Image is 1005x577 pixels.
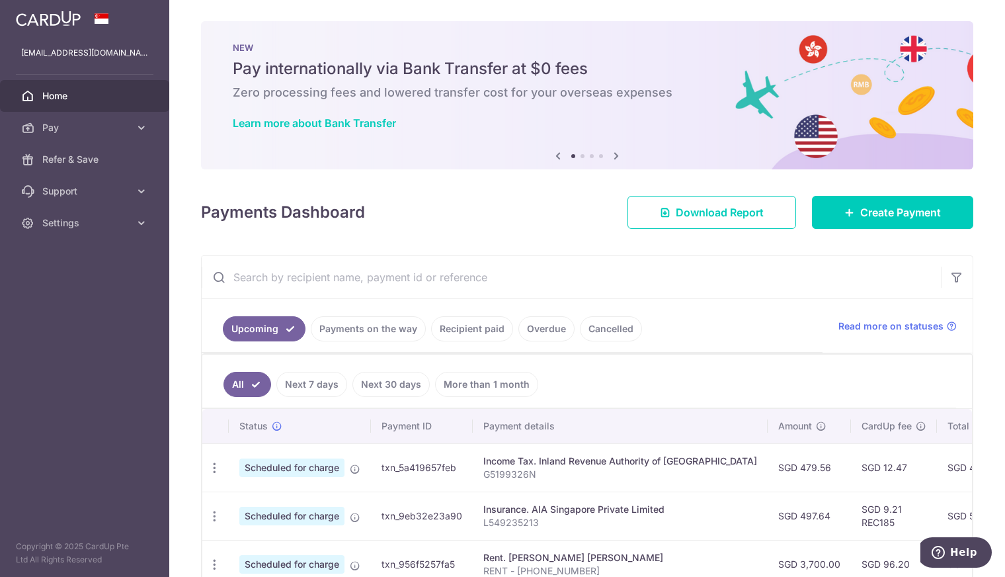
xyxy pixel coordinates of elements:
[778,420,812,433] span: Amount
[233,42,942,53] p: NEW
[239,459,344,477] span: Scheduled for charge
[862,420,912,433] span: CardUp fee
[202,256,941,298] input: Search by recipient name, payment id or reference
[676,204,764,220] span: Download Report
[223,316,305,341] a: Upcoming
[371,492,473,540] td: txn_9eb32e23a90
[42,185,130,198] span: Support
[42,153,130,166] span: Refer & Save
[768,492,851,540] td: SGD 497.64
[483,503,757,516] div: Insurance. AIA Singapore Private Limited
[580,316,642,341] a: Cancelled
[276,372,347,397] a: Next 7 days
[947,420,991,433] span: Total amt.
[21,46,148,60] p: [EMAIL_ADDRESS][DOMAIN_NAME]
[201,200,365,224] h4: Payments Dashboard
[920,537,992,570] iframe: Opens a widget where you can find more information
[851,492,937,540] td: SGD 9.21 REC185
[233,116,396,130] a: Learn more about Bank Transfer
[233,58,942,79] h5: Pay internationally via Bank Transfer at $0 fees
[627,196,796,229] a: Download Report
[518,316,575,341] a: Overdue
[42,121,130,134] span: Pay
[860,204,941,220] span: Create Payment
[201,21,973,169] img: Bank transfer banner
[352,372,430,397] a: Next 30 days
[16,11,81,26] img: CardUp
[483,551,757,564] div: Rent. [PERSON_NAME] [PERSON_NAME]
[233,85,942,101] h6: Zero processing fees and lowered transfer cost for your overseas expenses
[483,455,757,468] div: Income Tax. Inland Revenue Authority of [GEOGRAPHIC_DATA]
[838,320,944,333] span: Read more on statuses
[435,372,538,397] a: More than 1 month
[768,443,851,492] td: SGD 479.56
[42,89,130,103] span: Home
[239,507,344,525] span: Scheduled for charge
[239,555,344,574] span: Scheduled for charge
[223,372,271,397] a: All
[812,196,973,229] a: Create Payment
[371,443,473,492] td: txn_5a419657feb
[838,320,957,333] a: Read more on statuses
[431,316,513,341] a: Recipient paid
[473,409,768,443] th: Payment details
[483,468,757,481] p: G5199326N
[371,409,473,443] th: Payment ID
[311,316,426,341] a: Payments on the way
[239,420,268,433] span: Status
[483,516,757,529] p: L549235213
[851,443,937,492] td: SGD 12.47
[42,216,130,230] span: Settings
